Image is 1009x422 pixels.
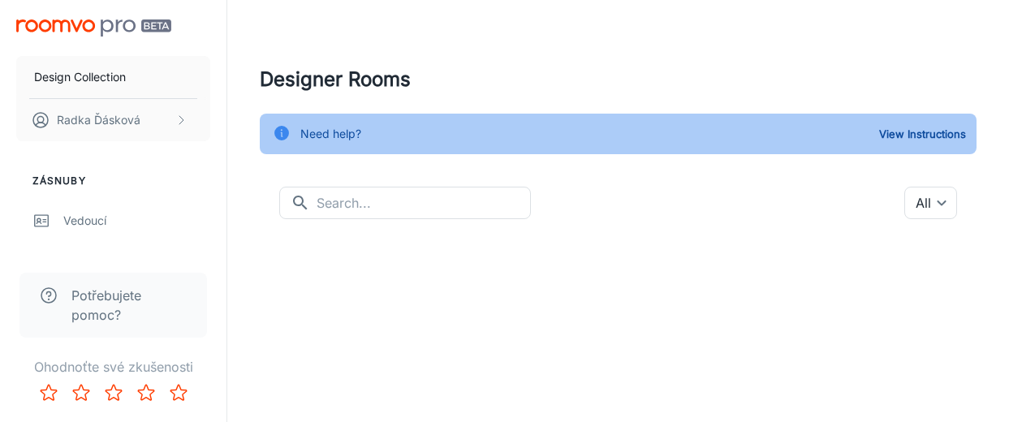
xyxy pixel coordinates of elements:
input: Search... [317,187,531,219]
span: Potřebujete pomoc? [71,286,188,325]
button: Radka Ďásková [16,99,210,141]
button: Rate 3 star [97,377,130,409]
div: Need help? [300,118,361,149]
button: Design Collection [16,56,210,98]
p: Ohodnoťte své zkušenosti [13,357,213,377]
div: Co je potřeba udělat: [63,251,210,269]
h4: Designer Rooms [260,65,977,94]
p: Radka Ďásková [57,111,140,129]
button: View Instructions [875,122,970,146]
div: Vedoucí [63,212,210,230]
button: Rate 5 star [162,377,195,409]
button: Rate 4 star [130,377,162,409]
img: Roomvo PRO Beta [16,19,171,37]
p: Design Collection [34,68,126,86]
button: Rate 1 star [32,377,65,409]
button: Rate 2 star [65,377,97,409]
div: All [904,187,957,219]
